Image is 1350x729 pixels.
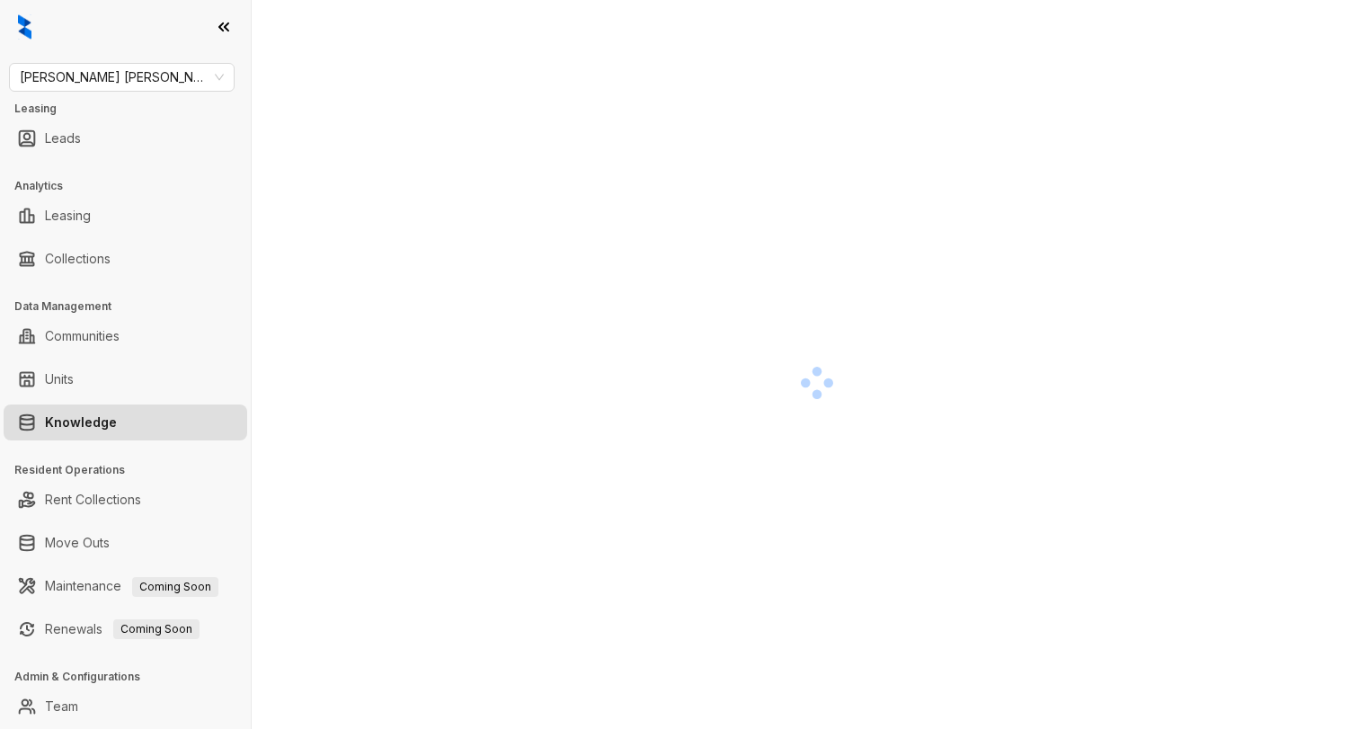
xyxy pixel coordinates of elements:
a: Rent Collections [45,482,141,518]
a: Leads [45,120,81,156]
h3: Leasing [14,101,251,117]
span: Coming Soon [132,577,218,597]
li: Leasing [4,198,247,234]
img: logo [18,14,31,40]
span: Coming Soon [113,619,200,639]
a: Communities [45,318,120,354]
li: Move Outs [4,525,247,561]
li: Rent Collections [4,482,247,518]
li: Maintenance [4,568,247,604]
li: Leads [4,120,247,156]
a: RenewalsComing Soon [45,611,200,647]
a: Team [45,689,78,725]
h3: Analytics [14,178,251,194]
span: Gates Hudson [20,64,224,91]
h3: Data Management [14,298,251,315]
a: Collections [45,241,111,277]
a: Leasing [45,198,91,234]
li: Knowledge [4,405,247,440]
li: Units [4,361,247,397]
a: Knowledge [45,405,117,440]
h3: Resident Operations [14,462,251,478]
li: Team [4,689,247,725]
li: Collections [4,241,247,277]
h3: Admin & Configurations [14,669,251,685]
li: Renewals [4,611,247,647]
li: Communities [4,318,247,354]
a: Move Outs [45,525,110,561]
a: Units [45,361,74,397]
